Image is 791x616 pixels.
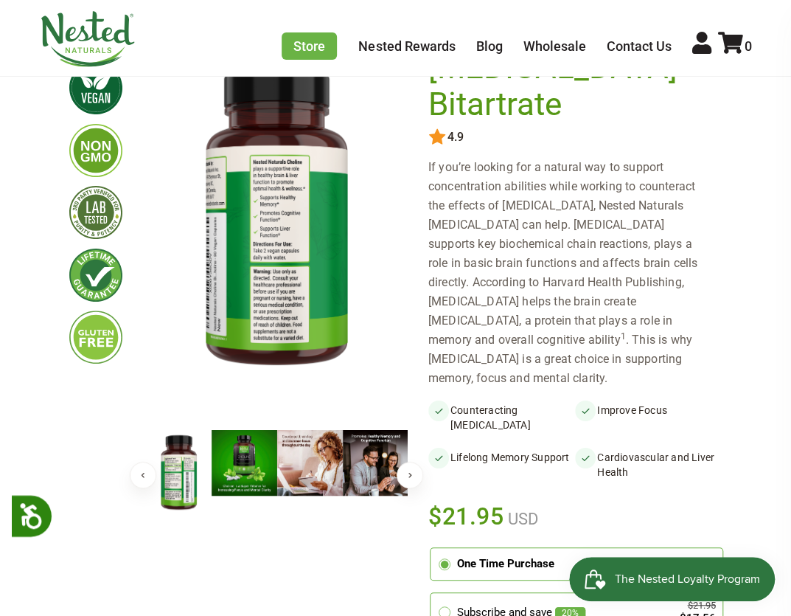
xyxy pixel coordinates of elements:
a: Blog [475,38,502,54]
img: Choline Bitartrate [146,49,407,390]
li: Lifelong Memory Support [428,447,575,482]
img: star.svg [428,128,446,146]
div: If you’re looking for a natural way to support concentration abilities while working to counterac... [428,158,722,388]
img: vegan [69,61,122,114]
button: Previous [130,462,156,488]
a: Wholesale [523,38,585,54]
img: Nested Naturals [40,11,136,67]
img: Choline Bitartrate [343,430,408,496]
li: Counteracting [MEDICAL_DATA] [428,400,575,435]
img: thirdpartytested [69,186,122,239]
a: Store [282,32,337,60]
h1: [MEDICAL_DATA] Bitartrate [428,49,715,122]
span: USD [503,510,537,528]
iframe: Button to open loyalty program pop-up [569,557,776,601]
span: $21.95 [428,500,504,533]
button: Next [397,462,423,488]
span: 0 [744,38,751,54]
img: Choline Bitartrate [146,430,212,516]
img: Choline Bitartrate [212,430,277,496]
img: Choline Bitartrate [277,430,343,496]
li: Improve Focus [575,400,722,435]
sup: 1 [621,331,626,342]
span: 4.9 [446,131,464,144]
a: 0 [717,38,751,54]
a: Contact Us [606,38,671,54]
img: glutenfree [69,311,122,364]
img: gmofree [69,124,122,177]
li: Cardiovascular and Liver Health [575,447,722,482]
a: Nested Rewards [358,38,455,54]
img: lifetimeguarantee [69,249,122,302]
